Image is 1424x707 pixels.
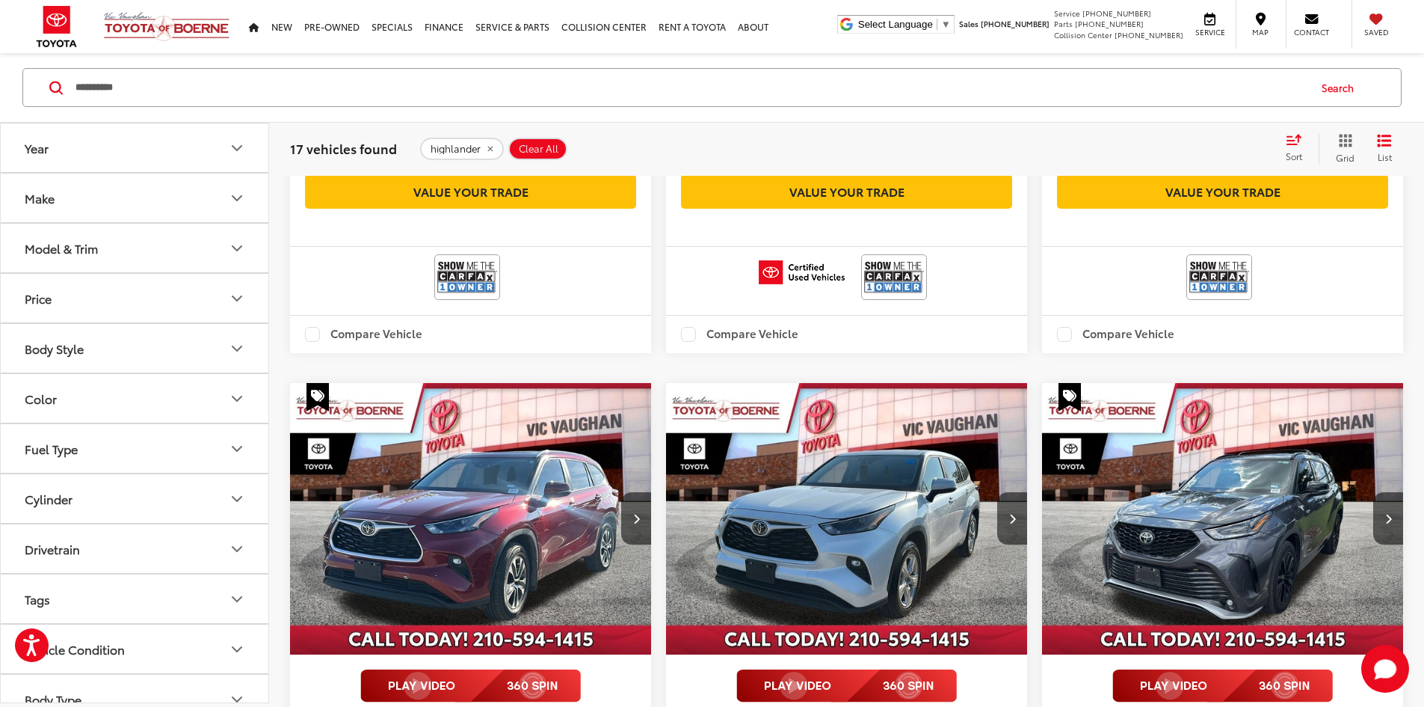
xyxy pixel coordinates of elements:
label: Compare Vehicle [1057,327,1174,342]
div: Body Type [25,692,81,706]
span: Sort [1286,150,1302,162]
a: 2024 Toyota Highlander LE2024 Toyota Highlander LE2024 Toyota Highlander LE2024 Toyota Highlander LE [665,383,1029,655]
span: 17 vehicles found [290,138,397,156]
button: ColorColor [1,374,270,423]
span: Select Language [858,19,933,30]
div: Price [228,290,246,307]
div: Tags [25,592,50,606]
label: Compare Vehicle [681,327,798,342]
span: Saved [1360,27,1393,37]
span: Parts [1054,18,1073,29]
span: Special [1058,383,1081,411]
span: highlander [431,142,481,154]
div: 2024 Toyota Highlander LE 0 [665,383,1029,655]
button: Clear All [508,137,567,159]
div: Model & Trim [25,241,98,255]
span: [PHONE_NUMBER] [1115,29,1183,40]
div: Color [228,390,246,408]
span: Service [1054,7,1080,19]
span: Map [1244,27,1277,37]
div: Fuel Type [228,440,246,458]
button: Next image [621,492,651,545]
button: Next image [997,492,1027,545]
button: Select sort value [1278,133,1319,163]
a: 2023 Toyota Highlander XSE2023 Toyota Highlander XSE2023 Toyota Highlander XSE2023 Toyota Highlan... [1041,383,1405,655]
img: full motion video [1112,670,1333,703]
button: Fuel TypeFuel Type [1,424,270,473]
div: Make [228,189,246,207]
img: Toyota Certified Used Vehicles [759,260,845,284]
button: Search [1307,69,1375,106]
div: 2023 Toyota Highlander XLE 0 [289,383,653,655]
div: Model & Trim [228,239,246,257]
button: List View [1366,133,1403,163]
label: Compare Vehicle [305,327,422,342]
div: Year [228,139,246,157]
span: [PHONE_NUMBER] [1082,7,1151,19]
button: Vehicle ConditionVehicle Condition [1,625,270,673]
span: [PHONE_NUMBER] [981,18,1049,29]
a: Value Your Trade [1057,174,1388,208]
div: Year [25,141,49,155]
div: Price [25,291,52,305]
button: DrivetrainDrivetrain [1,524,270,573]
span: Service [1193,27,1227,37]
span: List [1377,150,1392,162]
img: View CARFAX report [437,257,497,297]
div: Vehicle Condition [228,640,246,658]
div: 2023 Toyota Highlander XSE 0 [1041,383,1405,655]
span: Clear All [519,142,558,154]
button: remove highlander [420,137,504,159]
span: Sales [959,18,978,29]
button: Model & TrimModel & Trim [1,224,270,272]
div: Make [25,191,55,205]
button: Toggle Chat Window [1361,645,1409,693]
div: Fuel Type [25,441,78,456]
div: Cylinder [25,492,73,506]
div: Color [25,391,57,405]
a: Value Your Trade [681,174,1012,208]
span: Collision Center [1054,29,1112,40]
img: View CARFAX report [1189,257,1249,297]
img: full motion video [360,670,581,703]
button: PricePrice [1,274,270,322]
div: Tags [228,590,246,608]
button: YearYear [1,123,270,172]
a: 2023 Toyota Highlander XLE2023 Toyota Highlander XLE2023 Toyota Highlander XLE2023 Toyota Highlan... [289,383,653,655]
button: Grid View [1319,133,1366,163]
button: MakeMake [1,174,270,222]
div: Body Style [228,340,246,358]
span: Grid [1336,150,1354,163]
span: Special [306,383,329,411]
a: Select Language​ [858,19,951,30]
span: ▼ [941,19,951,30]
img: 2024 Toyota Highlander LE [665,383,1029,656]
button: CylinderCylinder [1,474,270,523]
div: Drivetrain [25,542,80,556]
div: Cylinder [228,490,246,508]
input: Search by Make, Model, or Keyword [74,70,1307,105]
span: [PHONE_NUMBER] [1075,18,1144,29]
img: full motion video [736,670,957,703]
span: Contact [1294,27,1329,37]
img: View CARFAX report [864,257,924,297]
img: 2023 Toyota Highlander XSE [1041,383,1405,656]
img: Vic Vaughan Toyota of Boerne [103,11,230,42]
svg: Start Chat [1361,645,1409,693]
div: Vehicle Condition [25,642,125,656]
button: Next image [1373,492,1403,545]
div: Drivetrain [228,540,246,558]
a: Value Your Trade [305,174,636,208]
button: TagsTags [1,575,270,623]
button: Body StyleBody Style [1,324,270,373]
span: ​ [937,19,937,30]
div: Body Style [25,341,84,355]
img: 2023 Toyota Highlander XLE [289,383,653,656]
